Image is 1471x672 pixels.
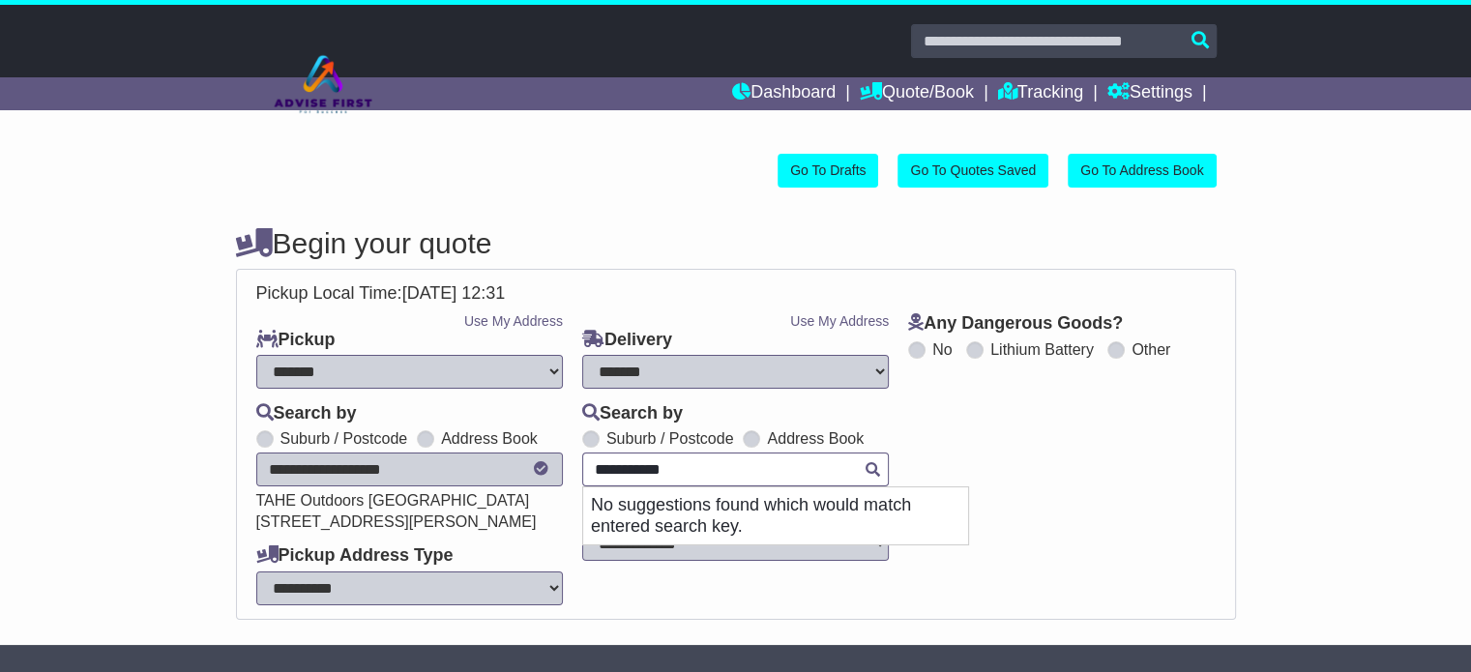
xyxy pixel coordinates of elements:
label: Pickup [256,330,336,351]
span: [DATE] 12:31 [402,283,506,303]
a: Dashboard [732,77,836,110]
label: Search by [256,403,357,424]
p: No suggestions found which would match entered search key. [583,487,968,544]
a: Go To Address Book [1068,154,1216,188]
a: Use My Address [464,313,563,329]
a: Quote/Book [860,77,974,110]
h4: Begin your quote [236,227,1236,259]
span: [STREET_ADDRESS][PERSON_NAME] [256,513,537,530]
label: Lithium Battery [990,340,1094,359]
a: Settings [1107,77,1192,110]
div: Pickup Local Time: [247,283,1225,305]
label: Suburb / Postcode [606,429,734,448]
a: Go To Quotes Saved [897,154,1048,188]
label: Pickup Address Type [256,545,454,567]
label: Address Book [441,429,538,448]
label: Suburb / Postcode [280,429,408,448]
span: TAHE Outdoors [GEOGRAPHIC_DATA] [256,492,530,509]
label: Search by [582,403,683,424]
label: No [932,340,952,359]
a: Use My Address [790,313,889,329]
label: Any Dangerous Goods? [908,313,1123,335]
a: Tracking [998,77,1083,110]
label: Other [1132,340,1170,359]
a: Go To Drafts [778,154,878,188]
label: Delivery [582,330,672,351]
label: Address Book [767,429,864,448]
